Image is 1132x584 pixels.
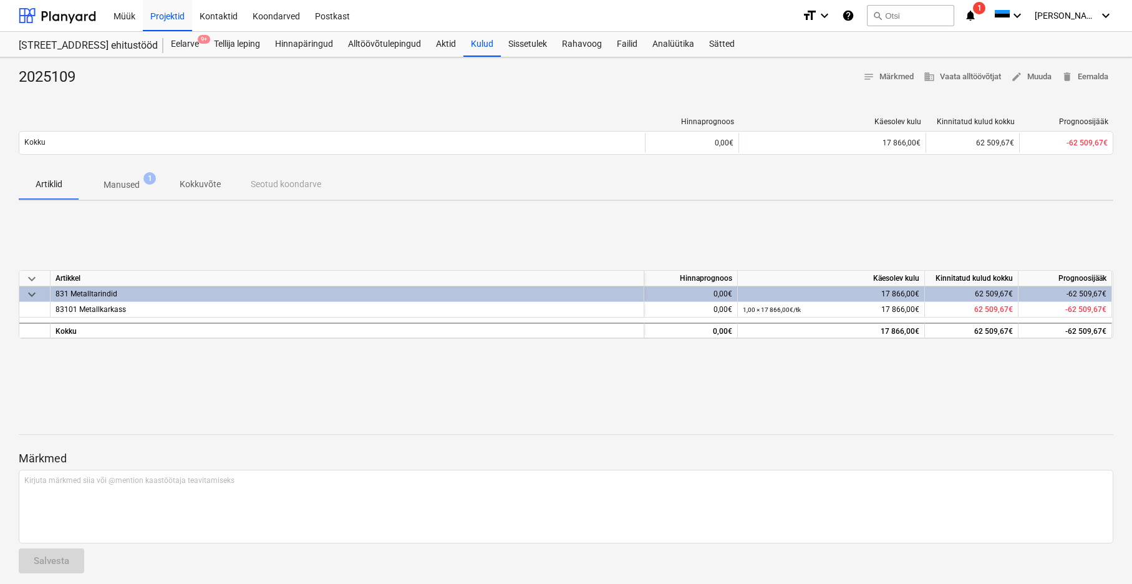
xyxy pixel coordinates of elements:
div: -62 509,67€ [1018,323,1112,338]
span: 1 [143,172,156,185]
button: Märkmed [858,67,919,87]
i: keyboard_arrow_down [1098,8,1113,23]
small: 1,00 × 17 866,00€ / tk [743,306,801,313]
a: Hinnapäringud [268,32,341,57]
div: Käesolev kulu [738,271,925,286]
div: 17 866,00€ [743,324,919,339]
div: Prognoosijääk [1018,271,1112,286]
button: Muuda [1006,67,1057,87]
span: keyboard_arrow_down [24,287,39,302]
div: 0,00€ [644,302,738,318]
a: Tellija leping [206,32,268,57]
span: notes [863,71,874,82]
a: Alltöövõtulepingud [341,32,428,57]
div: 0,00€ [645,133,738,153]
a: Kulud [463,32,501,57]
span: -62 509,67€ [1065,305,1106,314]
i: keyboard_arrow_down [1010,8,1025,23]
i: Abikeskus [842,8,854,23]
i: keyboard_arrow_down [817,8,832,23]
iframe: Chat Widget [1070,524,1132,584]
span: 1 [973,2,985,14]
div: Artikkel [51,271,644,286]
p: Märkmed [19,451,1113,466]
div: 831 Metalltarindid [56,286,639,301]
span: search [873,11,883,21]
a: Analüütika [645,32,702,57]
div: 2025109 [19,67,85,87]
div: 17 866,00€ [743,302,919,318]
i: format_size [802,8,817,23]
span: Märkmed [863,70,914,84]
div: 62 509,67€ [925,323,1018,338]
div: 0,00€ [644,323,738,338]
div: Kinnitatud kulud kokku [931,117,1015,126]
div: 0,00€ [644,286,738,302]
a: Aktid [428,32,463,57]
p: Manused [104,178,140,192]
a: Sissetulek [501,32,554,57]
span: Vaata alltöövõtjat [924,70,1001,84]
span: Muuda [1011,70,1052,84]
span: [PERSON_NAME] [1035,11,1097,21]
span: 9+ [198,35,210,44]
button: Otsi [867,5,954,26]
i: notifications [964,8,977,23]
span: edit [1011,71,1022,82]
a: Failid [609,32,645,57]
a: Rahavoog [554,32,609,57]
div: Käesolev kulu [744,117,921,126]
div: Kokku [51,323,644,338]
div: Hinnaprognoos [644,271,738,286]
div: Hinnaprognoos [651,117,734,126]
div: 62 509,67€ [926,133,1019,153]
div: 17 866,00€ [744,139,921,147]
span: 62 509,67€ [974,305,1013,314]
p: Kokku [24,137,46,148]
p: Artiklid [34,178,64,191]
div: 17 866,00€ [743,286,919,302]
div: Kinnitatud kulud kokku [925,271,1018,286]
span: -62 509,67€ [1067,139,1108,147]
a: Eelarve9+ [163,32,206,57]
button: Vaata alltöövõtjat [919,67,1006,87]
span: business [924,71,935,82]
div: 62 509,67€ [925,286,1018,302]
div: -62 509,67€ [1018,286,1112,302]
div: Prognoosijääk [1025,117,1108,126]
span: keyboard_arrow_down [24,271,39,286]
div: Eelarve [163,32,206,57]
span: Eemalda [1062,70,1108,84]
button: Eemalda [1057,67,1113,87]
div: [STREET_ADDRESS] ehitustööd [19,39,148,52]
p: Kokkuvõte [180,178,221,191]
a: Sätted [702,32,742,57]
span: 83101 Metallkarkass [56,305,126,314]
span: delete [1062,71,1073,82]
